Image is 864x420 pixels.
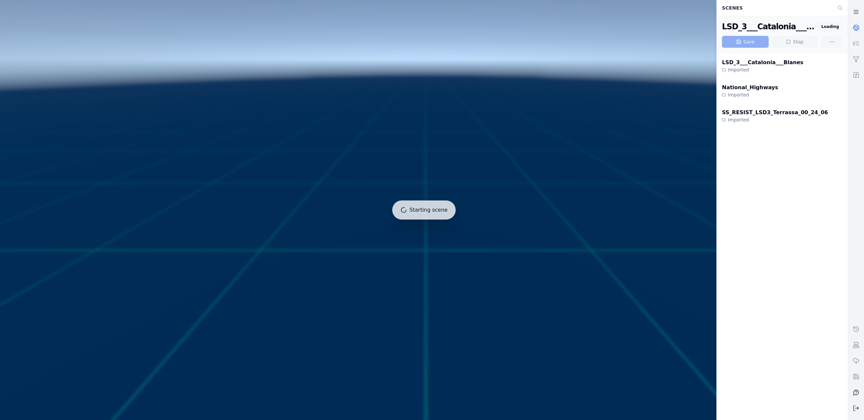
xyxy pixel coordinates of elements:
div: Scenes [718,2,833,14]
div: LSD_3___Catalonia___Blanes [722,59,804,66]
div: Loading [818,23,843,30]
div: LSD_3___Catalonia___Blanes [722,21,815,32]
div: Imported [722,92,778,98]
div: Imported [722,66,804,73]
div: Imported [722,117,828,123]
div: National_Highways [722,84,778,92]
div: SS_RESIST_LSD3_Terrassa_00_24_06 [722,109,828,117]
